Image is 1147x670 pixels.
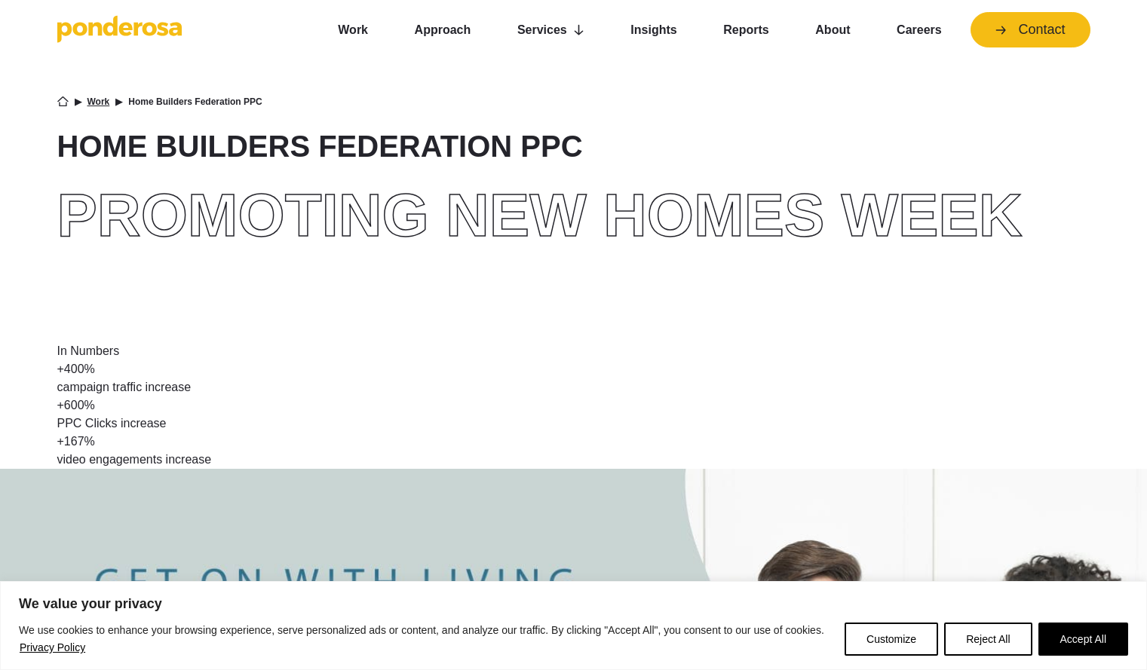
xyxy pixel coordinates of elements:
a: Contact [971,12,1090,47]
div: +167% [57,433,1090,451]
button: Customize [845,623,938,656]
div: Promoting New Homes Week [57,185,1090,246]
div: +400% [57,360,1090,378]
a: Privacy Policy [19,638,86,656]
p: We use cookies to enhance your browsing experience, serve personalized ads or content, and analyz... [19,622,833,657]
div: PPC Clicks increase [57,415,1090,433]
p: We value your privacy [19,595,1128,613]
li: ▶︎ [75,97,81,106]
li: ▶︎ [115,97,122,106]
h1: Home Builders Federation PPC [57,131,1090,161]
a: Home [57,96,69,107]
a: Reports [706,14,786,46]
button: Accept All [1038,623,1128,656]
a: Approach [397,14,488,46]
a: Careers [879,14,958,46]
a: Work [87,97,110,106]
a: Services [500,14,601,46]
a: Go to homepage [57,15,299,45]
div: video engagements increase [57,451,1090,469]
div: +600% [57,396,1090,415]
li: Home Builders Federation PPC [128,97,262,106]
a: Work [321,14,385,46]
a: About [799,14,868,46]
div: In Numbers [57,342,1090,360]
div: campaign traffic increase [57,378,1090,396]
button: Reject All [944,623,1032,656]
a: Insights [614,14,695,46]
